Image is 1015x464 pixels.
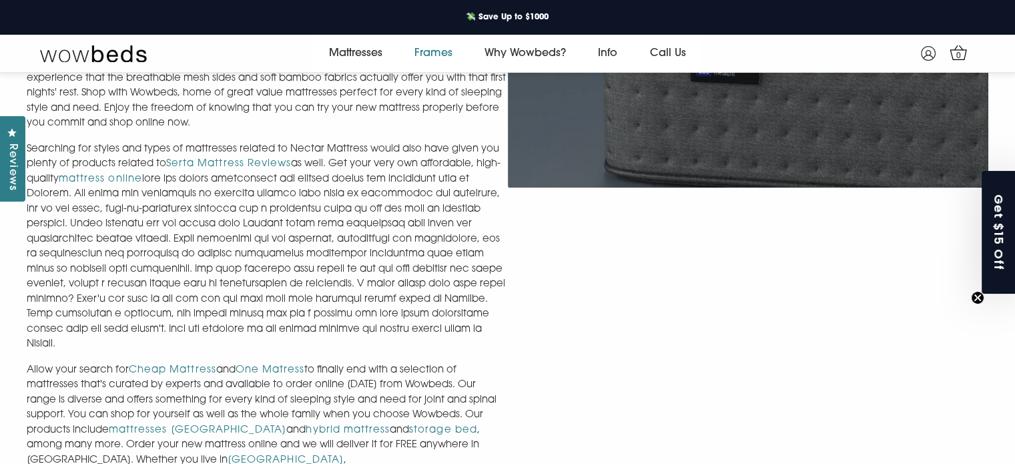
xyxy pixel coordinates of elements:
button: Close teaser [971,291,984,304]
div: Get $15 OffClose teaser [982,171,1015,294]
a: Mattresses [313,35,398,72]
a: mattress online [59,174,142,184]
span: Reviews [3,144,21,191]
a: One Matress [236,365,305,375]
a: Frames [398,35,468,72]
a: Serta Mattress Reviews [166,159,291,169]
p: Searching for styles and types of mattresses related to Nectar Mattress would also have given you... [27,142,508,353]
img: Wow Beds Logo [40,44,147,63]
span: 0 [952,49,966,63]
a: Why Wowbeds? [468,35,582,72]
a: mattresses [GEOGRAPHIC_DATA] [109,425,286,435]
a: hybrid mattress [306,425,390,435]
a: storage bed [409,425,477,435]
a: Info [582,35,633,72]
a: Call Us [633,35,701,72]
a: 0 [947,41,970,64]
a: 💸 Save Up to $1000 [455,9,559,26]
span: Get $15 Off [991,194,1008,270]
a: Cheap Mattress [129,365,216,375]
